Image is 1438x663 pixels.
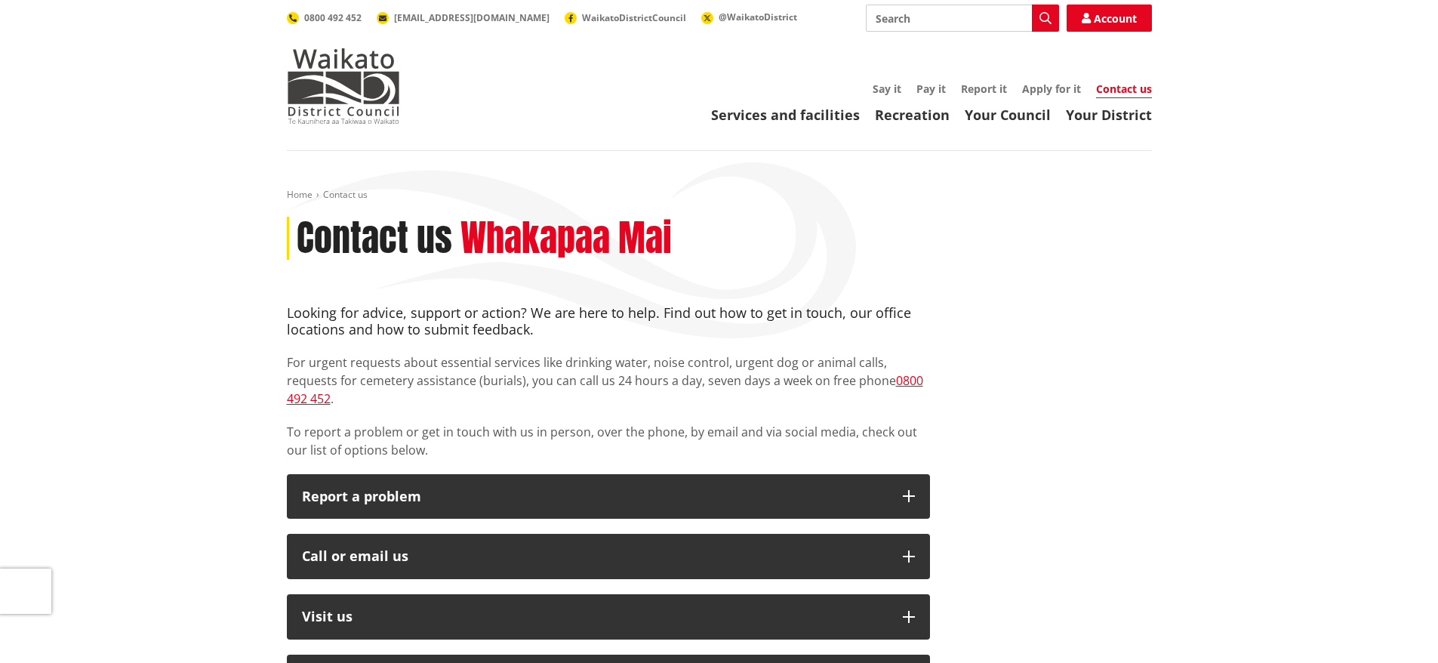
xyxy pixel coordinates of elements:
a: Account [1067,5,1152,32]
span: [EMAIL_ADDRESS][DOMAIN_NAME] [394,11,550,24]
a: [EMAIL_ADDRESS][DOMAIN_NAME] [377,11,550,24]
h2: Whakapaa Mai [460,217,672,261]
button: Report a problem [287,474,930,520]
h1: Contact us [297,217,452,261]
p: For urgent requests about essential services like drinking water, noise control, urgent dog or an... [287,353,930,408]
nav: breadcrumb [287,189,1152,202]
a: WaikatoDistrictCouncil [565,11,686,24]
a: Report it [961,82,1007,96]
a: Home [287,188,313,201]
a: Recreation [875,106,950,124]
a: 0800 492 452 [287,11,362,24]
a: @WaikatoDistrict [701,11,797,23]
a: Services and facilities [711,106,860,124]
div: Call or email us [302,549,888,564]
p: To report a problem or get in touch with us in person, over the phone, by email and via social me... [287,423,930,459]
input: Search input [866,5,1059,32]
button: Visit us [287,594,930,640]
p: Visit us [302,609,888,624]
a: Contact us [1096,82,1152,98]
span: WaikatoDistrictCouncil [582,11,686,24]
img: Waikato District Council - Te Kaunihera aa Takiwaa o Waikato [287,48,400,124]
a: 0800 492 452 [287,372,923,407]
a: Your Council [965,106,1051,124]
p: Report a problem [302,489,888,504]
a: Your District [1066,106,1152,124]
h4: Looking for advice, support or action? We are here to help. Find out how to get in touch, our off... [287,305,930,338]
a: Apply for it [1022,82,1081,96]
a: Say it [873,82,901,96]
span: 0800 492 452 [304,11,362,24]
a: Pay it [916,82,946,96]
button: Call or email us [287,534,930,579]
span: @WaikatoDistrict [719,11,797,23]
span: Contact us [323,188,368,201]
